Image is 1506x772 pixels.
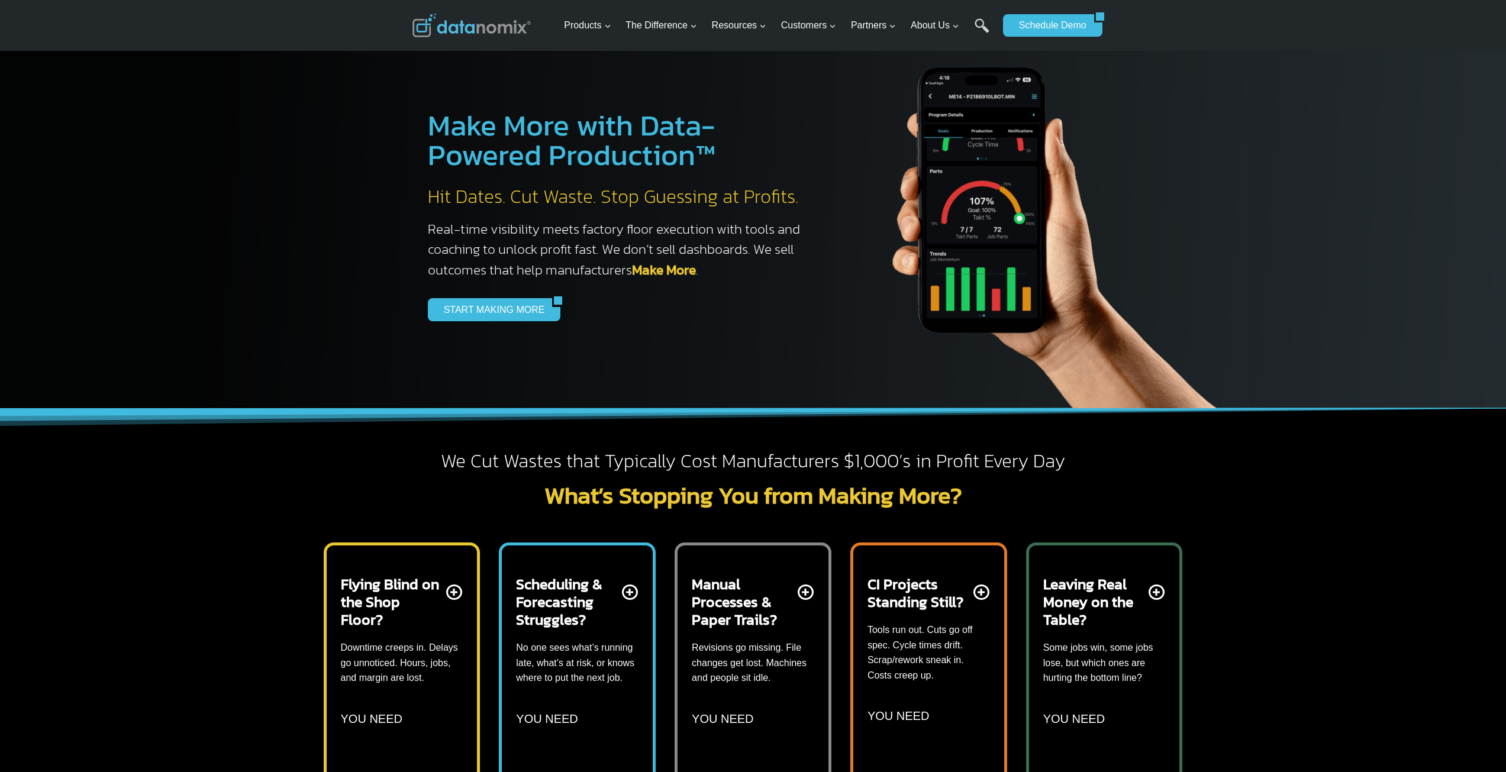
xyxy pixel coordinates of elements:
[975,18,989,45] a: Search
[412,449,1094,474] h2: We Cut Wastes that Typically Cost Manufacturers $1,000’s in Profit Every Day
[559,7,997,45] nav: Primary Navigation
[516,640,638,686] p: No one sees what’s running late, what’s at risk, or knows where to put the next job.
[692,575,795,628] h2: Manual Processes & Paper Trails?
[412,483,1094,507] h2: What’s Stopping You from Making More?
[428,185,812,209] h2: Hit Dates. Cut Waste. Stop Guessing at Profits.
[341,709,402,728] p: YOU NEED
[341,640,463,686] p: Downtime creeps in. Delays go unnoticed. Hours, jobs, and margin are lost.
[1003,14,1094,37] a: Schedule Demo
[692,640,814,686] p: Revisions go missing. File changes get lost. Machines and people sit idle.
[1043,640,1166,686] p: Some jobs win, some jobs lose, but which ones are hurting the bottom line?
[1043,575,1147,628] h2: Leaving Real Money on the Table?
[516,709,578,728] p: YOU NEED
[1043,709,1105,728] p: YOU NEED
[692,709,753,728] p: YOU NEED
[836,24,1250,408] img: The Datanoix Mobile App available on Android and iOS Devices
[428,298,553,321] a: START MAKING MORE
[868,575,971,611] h2: CI Projects Standing Still?
[868,706,929,725] p: YOU NEED
[428,111,812,170] h1: Make More with Data-Powered Production™
[625,18,697,33] span: The Difference
[781,18,836,33] span: Customers
[911,18,959,33] span: About Us
[851,18,896,33] span: Partners
[868,622,990,683] p: Tools run out. Cuts go off spec. Cycle times drift. Scrap/rework sneak in. Costs creep up.
[712,18,766,33] span: Resources
[341,575,444,628] h2: Flying Blind on the Shop Floor?
[564,18,611,33] span: Products
[412,14,531,37] img: Datanomix
[632,260,696,280] a: Make More
[428,219,812,280] h3: Real-time visibility meets factory floor execution with tools and coaching to unlock profit fast....
[516,575,620,628] h2: Scheduling & Forecasting Struggles?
